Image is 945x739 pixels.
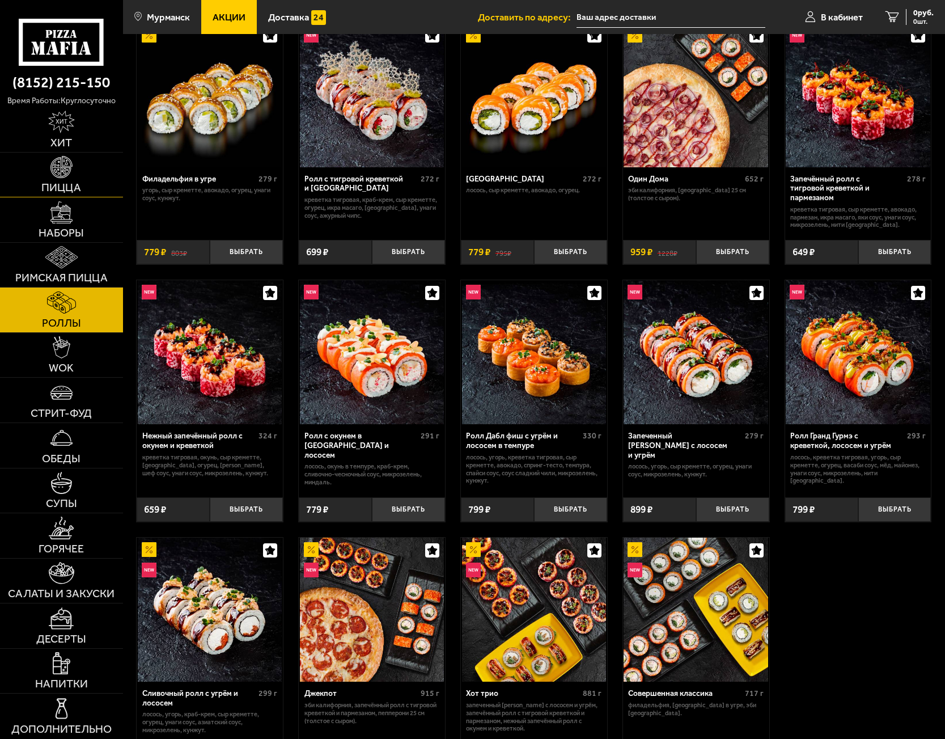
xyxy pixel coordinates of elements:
[745,174,764,184] span: 652 г
[821,12,863,22] span: В кабинет
[628,542,642,557] img: Акционный
[138,280,282,424] img: Нежный запечённый ролл с окунем и креветкой
[466,175,580,184] div: [GEOGRAPHIC_DATA]
[907,174,926,184] span: 278 г
[142,542,156,557] img: Акционный
[790,175,904,203] div: Запечённый ролл с тигровой креветкой и пармезаном
[171,247,187,257] s: 803 ₽
[304,432,418,460] div: Ролл с окунем в [GEOGRAPHIC_DATA] и лососем
[858,497,931,522] button: Выбрать
[466,28,481,43] img: Акционный
[462,23,606,167] img: Филадельфия
[628,463,764,479] p: лосось, угорь, Сыр креметте, огурец, унаги соус, микрозелень, кунжут.
[142,28,156,43] img: Акционный
[304,28,319,43] img: Новинка
[658,247,677,257] s: 1228 ₽
[462,280,606,424] img: Ролл Дабл фиш с угрём и лососем в темпуре
[142,689,256,708] div: Сливочный ролл с угрём и лососем
[142,563,156,577] img: Новинка
[8,588,115,599] span: Салаты и закуски
[534,240,607,264] button: Выбрать
[147,12,190,22] span: Мурманск
[624,280,768,424] img: Запеченный ролл Гурмэ с лососем и угрём
[42,318,81,329] span: Роллы
[210,497,283,522] button: Выбрать
[11,724,112,735] span: Дополнительно
[50,137,72,149] span: Хит
[259,431,277,441] span: 324 г
[300,280,444,424] img: Ролл с окунем в темпуре и лососем
[259,689,277,698] span: 299 г
[39,543,84,555] span: Горячее
[299,538,445,682] a: АкционныйНовинкаДжекпот
[300,538,444,682] img: Джекпот
[468,505,490,514] span: 799 ₽
[628,563,642,577] img: Новинка
[745,689,764,698] span: 717 г
[786,280,930,424] img: Ролл Гранд Гурмэ с креветкой, лососем и угрём
[495,247,511,257] s: 795 ₽
[299,280,445,424] a: НовинкаРолл с окунем в темпуре и лососем
[786,23,930,167] img: Запечённый ролл с тигровой креветкой и пармезаном
[42,453,80,464] span: Обеды
[696,497,769,522] button: Выбрать
[142,175,256,184] div: Филадельфия в угре
[478,12,577,22] span: Доставить по адресу:
[624,538,768,682] img: Совершенная классика
[623,280,769,424] a: НовинкаЗапеченный ролл Гурмэ с лососем и угрём
[466,187,601,195] p: лосось, Сыр креметте, авокадо, огурец.
[534,497,607,522] button: Выбрать
[39,227,84,239] span: Наборы
[790,206,926,230] p: креветка тигровая, Сыр креметте, авокадо, пармезан, икра масаго, яки соус, унаги соус, микрозелен...
[466,702,601,733] p: Запеченный [PERSON_NAME] с лососем и угрём, Запечённый ролл с тигровой креветкой и пармезаном, Не...
[785,23,931,167] a: НовинкаЗапечённый ролл с тигровой креветкой и пармезаном
[31,408,92,419] span: Стрит-фуд
[461,280,607,424] a: НовинкаРолл Дабл фиш с угрём и лососем в темпуре
[304,702,440,725] p: Эби Калифорния, Запечённый ролл с тигровой креветкой и пармезаном, Пепперони 25 см (толстое с сыр...
[583,174,601,184] span: 272 г
[793,247,815,257] span: 649 ₽
[630,247,652,257] span: 959 ₽
[793,505,815,514] span: 799 ₽
[421,431,439,441] span: 291 г
[137,280,283,424] a: НовинкаНежный запечённый ролл с окунем и креветкой
[790,285,804,299] img: Новинка
[790,432,904,450] div: Ролл Гранд Гурмэ с креветкой, лососем и угрём
[300,23,444,167] img: Ролл с тигровой креветкой и Гуакамоле
[461,538,607,682] a: АкционныйНовинкаХот трио
[304,285,319,299] img: Новинка
[628,187,764,202] p: Эби Калифорния, [GEOGRAPHIC_DATA] 25 см (толстое с сыром).
[138,23,282,167] img: Филадельфия в угре
[299,23,445,167] a: НовинкаРолл с тигровой креветкой и Гуакамоле
[858,240,931,264] button: Выбрать
[46,498,77,509] span: Супы
[304,463,440,487] p: лосось, окунь в темпуре, краб-крем, сливочно-чесночный соус, микрозелень, миндаль.
[466,454,601,485] p: лосось, угорь, креветка тигровая, Сыр креметте, авокадо, спринг-тесто, темпура, спайси соус, соус...
[372,240,445,264] button: Выбрать
[577,7,765,28] input: Ваш адрес доставки
[907,431,926,441] span: 293 г
[304,196,440,220] p: креветка тигровая, краб-крем, Сыр креметте, огурец, икра масаго, [GEOGRAPHIC_DATA], унаги соус, а...
[583,431,601,441] span: 330 г
[49,362,74,374] span: WOK
[913,18,934,25] span: 0 шт.
[144,247,166,257] span: 779 ₽
[304,563,319,577] img: Новинка
[466,542,481,557] img: Акционный
[36,634,86,645] span: Десерты
[913,9,934,17] span: 0 руб.
[144,505,166,514] span: 659 ₽
[421,174,439,184] span: 272 г
[628,28,642,43] img: Акционный
[628,702,764,717] p: Филадельфия, [GEOGRAPHIC_DATA] в угре, Эби [GEOGRAPHIC_DATA].
[466,689,580,699] div: Хот трио
[630,505,652,514] span: 899 ₽
[785,280,931,424] a: НовинкаРолл Гранд Гурмэ с креветкой, лососем и угрём
[304,689,418,699] div: Джекпот
[628,175,742,184] div: Один Дома
[468,247,490,257] span: 779 ₽
[142,454,278,478] p: креветка тигровая, окунь, Сыр креметте, [GEOGRAPHIC_DATA], огурец, [PERSON_NAME], шеф соус, унаги...
[15,272,108,284] span: Римская пицца
[466,563,481,577] img: Новинка
[790,28,804,43] img: Новинка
